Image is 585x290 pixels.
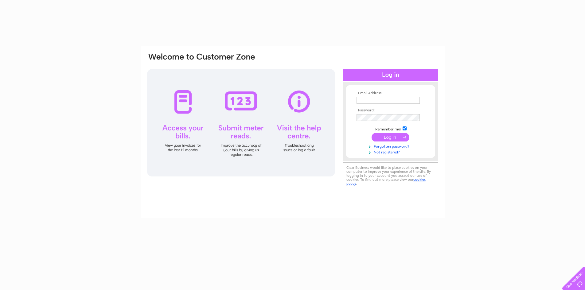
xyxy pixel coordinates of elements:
[355,108,426,113] th: Password:
[372,133,409,141] input: Submit
[346,177,426,186] a: cookies policy
[343,162,438,189] div: Clear Business would like to place cookies on your computer to improve your experience of the sit...
[357,143,426,149] a: Forgotten password?
[355,91,426,95] th: Email Address:
[357,149,426,155] a: Not registered?
[355,126,426,132] td: Remember me?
